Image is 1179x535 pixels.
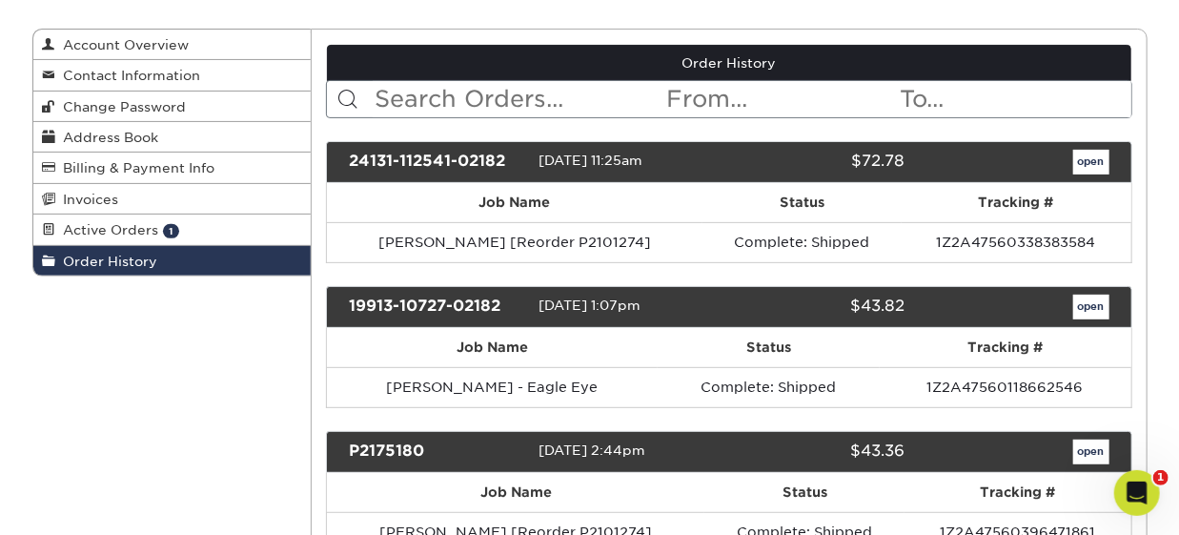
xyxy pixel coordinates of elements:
[33,184,312,215] a: Invoices
[33,60,312,91] a: Contact Information
[902,222,1131,262] td: 1Z2A47560338383584
[56,99,187,114] span: Change Password
[1073,440,1109,464] a: open
[1073,150,1109,175] a: open
[327,222,702,262] td: [PERSON_NAME] [Reorder P2101274]
[163,224,179,238] span: 1
[33,122,312,153] a: Address Book
[335,295,539,319] div: 19913-10727-02182
[880,328,1131,367] th: Tracking #
[327,473,704,512] th: Job Name
[56,254,158,269] span: Order History
[658,328,879,367] th: Status
[56,68,201,83] span: Contact Information
[327,328,658,367] th: Job Name
[56,222,159,237] span: Active Orders
[539,298,640,313] span: [DATE] 1:07pm
[658,367,879,407] td: Complete: Shipped
[56,37,190,52] span: Account Overview
[33,153,312,183] a: Billing & Payment Info
[665,81,898,117] input: From...
[1073,295,1109,319] a: open
[373,81,665,117] input: Search Orders...
[33,30,312,60] a: Account Overview
[33,215,312,245] a: Active Orders 1
[715,440,919,464] div: $43.36
[898,81,1130,117] input: To...
[33,92,312,122] a: Change Password
[56,192,119,207] span: Invoices
[335,440,539,464] div: P2175180
[56,160,215,175] span: Billing & Payment Info
[327,45,1131,81] a: Order History
[704,473,905,512] th: Status
[902,183,1131,222] th: Tracking #
[539,153,642,168] span: [DATE] 11:25am
[327,367,658,407] td: [PERSON_NAME] - Eagle Eye
[715,295,919,319] div: $43.82
[702,222,902,262] td: Complete: Shipped
[335,150,539,175] div: 24131-112541-02182
[1153,470,1169,485] span: 1
[539,442,645,458] span: [DATE] 2:44pm
[33,246,312,276] a: Order History
[905,473,1130,512] th: Tracking #
[880,367,1131,407] td: 1Z2A47560118662546
[702,183,902,222] th: Status
[56,130,159,145] span: Address Book
[1114,470,1160,516] iframe: Intercom live chat
[327,183,702,222] th: Job Name
[715,150,919,175] div: $72.78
